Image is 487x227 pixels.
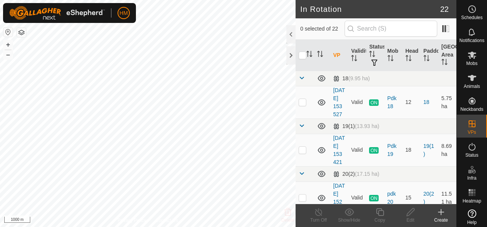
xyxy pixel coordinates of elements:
p-sorticon: Activate to sort [441,60,448,66]
h2: In Rotation [300,5,440,14]
span: VPs [467,130,476,135]
span: Status [465,153,478,157]
th: Status [366,40,384,71]
span: Help [467,220,477,225]
button: – [3,50,13,59]
span: ON [369,147,378,154]
span: Mobs [466,61,477,66]
th: Head [402,40,420,71]
div: 20(2) [333,171,379,177]
th: Mob [384,40,402,71]
p-sorticon: Activate to sort [423,56,430,62]
p-sorticon: Activate to sort [317,52,323,58]
td: 15 [402,182,420,214]
th: Paddock [420,40,438,71]
td: 5.75 ha [438,86,456,118]
span: Heatmap [462,199,481,203]
button: Reset Map [3,28,13,37]
span: Infra [467,176,476,180]
p-sorticon: Activate to sort [405,56,412,62]
span: Animals [464,84,480,89]
span: Neckbands [460,107,483,112]
div: Pdk 19 [387,142,399,158]
span: 22 [440,3,449,15]
span: Notifications [459,38,484,43]
a: Privacy Policy [118,217,146,224]
td: Valid [348,86,366,118]
a: Contact Us [155,217,178,224]
span: Schedules [461,15,482,20]
div: Create [426,217,456,224]
button: Map Layers [17,28,26,37]
span: (9.95 ha) [348,75,370,81]
div: pdk 20 [387,190,399,206]
span: (17.15 ha) [355,171,379,177]
p-sorticon: Activate to sort [387,56,394,62]
td: 18 [402,134,420,166]
div: Pdk 18 [387,94,399,110]
td: 8.69 ha [438,134,456,166]
div: Show/Hide [334,217,364,224]
span: (13.93 ha) [355,123,379,129]
a: 19(1) [423,143,434,157]
th: Validity [348,40,366,71]
div: Edit [395,217,426,224]
div: Turn Off [303,217,334,224]
th: [GEOGRAPHIC_DATA] Area [438,40,456,71]
span: ON [369,195,378,201]
p-sorticon: Activate to sort [369,52,375,58]
a: 18 [423,99,430,105]
td: 11.51 ha [438,182,456,214]
td: Valid [348,134,366,166]
p-sorticon: Activate to sort [351,56,357,62]
a: [DATE] 153421 [333,135,345,165]
td: 12 [402,86,420,118]
td: Valid [348,182,366,214]
button: + [3,40,13,49]
span: HM [119,9,128,17]
div: 18 [333,75,370,82]
span: ON [369,99,378,106]
th: VP [330,40,348,71]
input: Search (S) [345,21,437,37]
a: [DATE] 153527 [333,87,345,117]
img: Gallagher Logo [9,6,105,20]
p-sorticon: Activate to sort [306,52,312,58]
div: 19(1) [333,123,379,130]
div: Copy [364,217,395,224]
span: 0 selected of 22 [300,25,344,33]
a: 20(2) [423,191,434,205]
a: [DATE] 152542 [333,183,345,213]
